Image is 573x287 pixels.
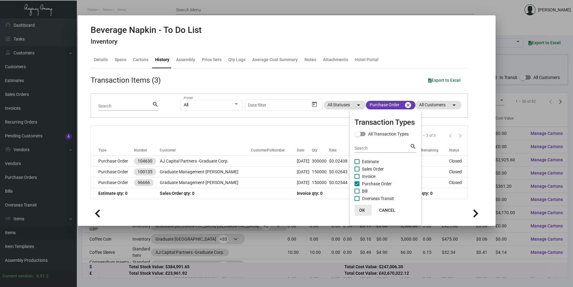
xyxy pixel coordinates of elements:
mat-icon: search [410,143,416,150]
span: Overseas Transit [362,195,394,202]
mat-card-title: Transaction Types [355,117,416,128]
button: OK [352,205,372,216]
span: Sales Order [362,165,384,173]
div: 0.51.2 [36,273,49,279]
span: CANCEL [379,208,395,213]
span: Invoice [362,173,375,180]
span: Estimate [362,158,379,165]
div: Current version: [2,273,34,279]
span: All Transaction Types [368,130,409,138]
span: OK [359,208,365,213]
button: CANCEL [374,205,400,216]
span: Purchase Order [362,180,392,187]
span: Bill [362,187,367,195]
